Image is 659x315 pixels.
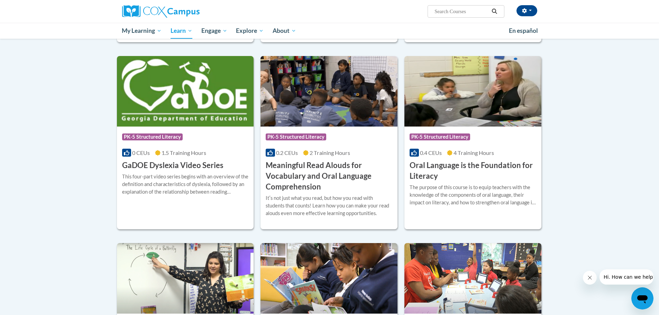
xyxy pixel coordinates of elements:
button: Account Settings [516,5,537,16]
span: En español [509,27,538,34]
a: Course LogoPK-5 Structured Literacy0.4 CEUs4 Training Hours Oral Language is the Foundation for L... [404,56,541,229]
img: Course Logo [117,56,254,127]
a: My Learning [118,23,166,39]
iframe: Button to launch messaging window [631,287,653,309]
img: Course Logo [260,243,397,314]
span: Hi. How can we help? [4,5,56,10]
div: The purpose of this course is to equip teachers with the knowledge of the components of oral lang... [410,184,536,206]
span: PK-5 Structured Literacy [410,133,470,140]
a: About [268,23,301,39]
a: En español [504,24,542,38]
iframe: Message from company [599,269,653,285]
span: My Learning [122,27,162,35]
div: Itʹs not just what you read, but how you read with students that counts! Learn how you can make y... [266,194,392,217]
span: PK-5 Structured Literacy [122,133,183,140]
img: Course Logo [260,56,397,127]
h3: Oral Language is the Foundation for Literacy [410,160,536,182]
iframe: Close message [583,271,597,285]
img: Cox Campus [122,5,200,18]
a: Engage [197,23,232,39]
img: Course Logo [404,56,541,127]
div: Main menu [112,23,548,39]
input: Search Courses [434,7,489,16]
a: Course LogoPK-5 Structured Literacy0.2 CEUs2 Training Hours Meaningful Read Alouds for Vocabulary... [260,56,397,229]
span: Explore [236,27,264,35]
button: Search [489,7,500,16]
span: 0.2 CEUs [276,149,298,156]
span: 0.4 CEUs [420,149,442,156]
img: Course Logo [404,243,541,314]
span: 4 Training Hours [454,149,494,156]
span: Engage [201,27,227,35]
a: Learn [166,23,197,39]
a: Explore [231,23,268,39]
img: Course Logo [117,243,254,314]
a: Cox Campus [122,5,254,18]
span: 2 Training Hours [310,149,350,156]
a: Course LogoPK-5 Structured Literacy0 CEUs1.5 Training Hours GaDOE Dyslexia Video SeriesThis four-... [117,56,254,229]
span: PK-5 Structured Literacy [266,133,326,140]
span: 1.5 Training Hours [162,149,206,156]
span: Learn [171,27,192,35]
div: This four-part video series begins with an overview of the definition and characteristics of dysl... [122,173,249,196]
h3: GaDOE Dyslexia Video Series [122,160,223,171]
span: About [273,27,296,35]
h3: Meaningful Read Alouds for Vocabulary and Oral Language Comprehension [266,160,392,192]
span: 0 CEUs [132,149,150,156]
